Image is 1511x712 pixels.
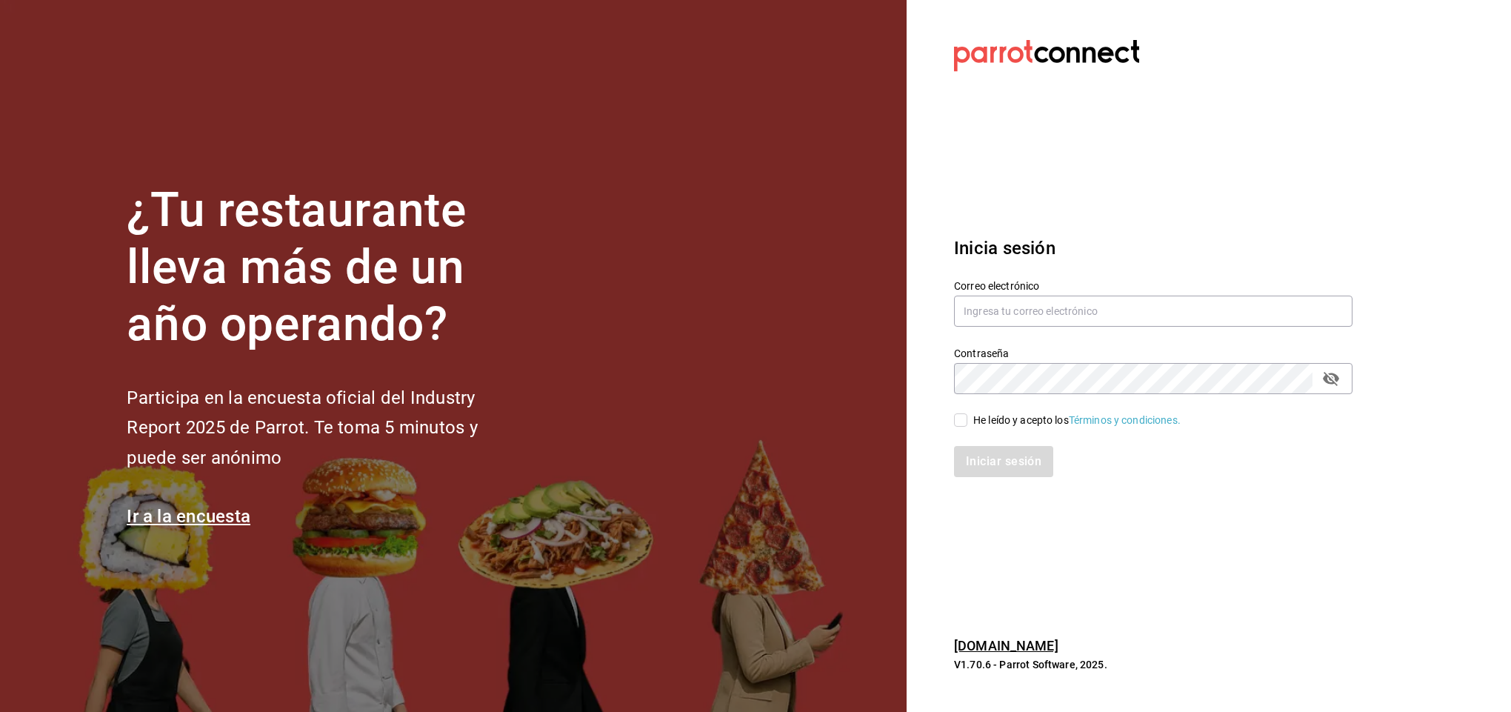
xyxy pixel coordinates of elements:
[954,657,1352,672] p: V1.70.6 - Parrot Software, 2025.
[973,413,1181,428] div: He leído y acepto los
[127,506,250,527] a: Ir a la encuesta
[127,182,527,353] h1: ¿Tu restaurante lleva más de un año operando?
[954,638,1058,653] a: [DOMAIN_NAME]
[954,281,1352,291] label: Correo electrónico
[1318,366,1344,391] button: passwordField
[954,235,1352,262] h3: Inicia sesión
[954,296,1352,327] input: Ingresa tu correo electrónico
[127,383,527,473] h2: Participa en la encuesta oficial del Industry Report 2025 de Parrot. Te toma 5 minutos y puede se...
[1069,414,1181,426] a: Términos y condiciones.
[954,348,1352,359] label: Contraseña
